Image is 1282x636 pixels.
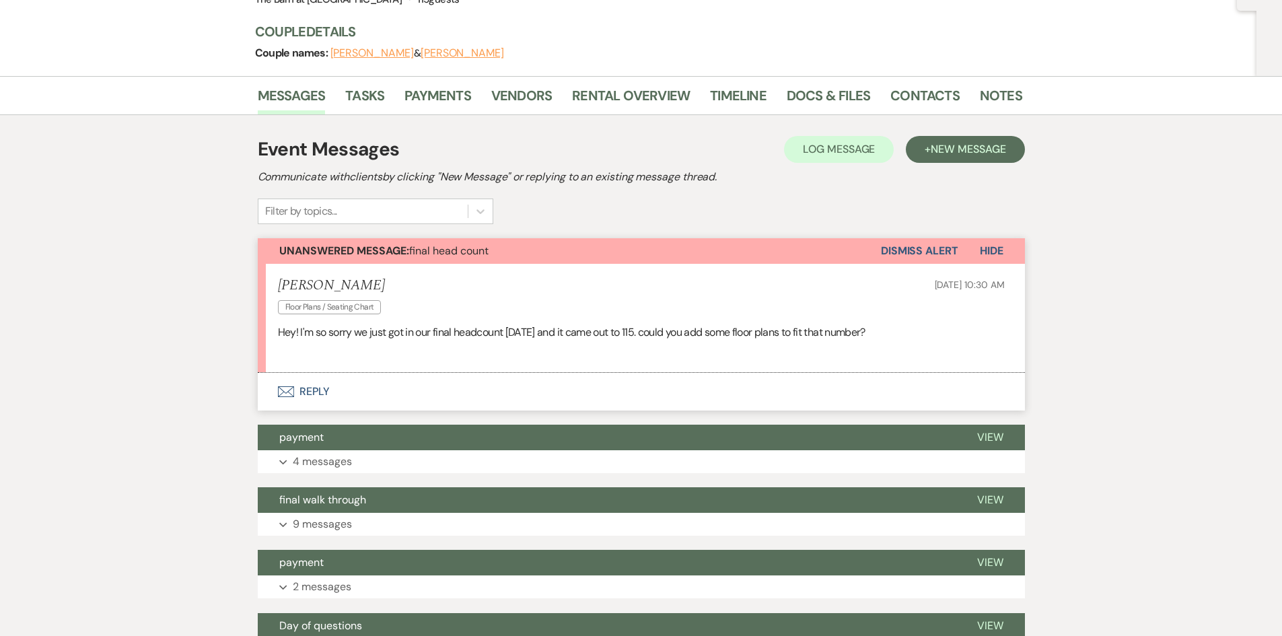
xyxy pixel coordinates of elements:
span: Hide [980,244,1003,258]
button: 4 messages [258,450,1025,473]
a: Payments [404,85,471,114]
button: +New Message [906,136,1024,163]
a: Docs & Files [787,85,870,114]
span: payment [279,555,324,569]
span: New Message [931,142,1005,156]
p: Hey! I'm so sorry we just got in our final headcount [DATE] and it came out to 115. could you add... [278,324,1005,341]
span: View [977,619,1003,633]
button: Unanswered Message:final head count [258,238,881,264]
strong: Unanswered Message: [279,244,409,258]
p: 9 messages [293,516,352,533]
span: View [977,555,1003,569]
span: Log Message [803,142,875,156]
span: & [330,46,504,60]
a: Tasks [345,85,384,114]
a: Notes [980,85,1022,114]
button: View [956,425,1025,450]
div: Filter by topics... [265,203,337,219]
a: Vendors [491,85,552,114]
a: Rental Overview [572,85,690,114]
h2: Communicate with clients by clicking "New Message" or replying to an existing message thread. [258,169,1025,185]
h1: Event Messages [258,135,400,164]
button: Reply [258,373,1025,411]
span: payment [279,430,324,444]
h5: [PERSON_NAME] [278,277,388,294]
button: Dismiss Alert [881,238,958,264]
button: View [956,550,1025,575]
span: View [977,493,1003,507]
span: View [977,430,1003,444]
a: Contacts [890,85,960,114]
span: final walk through [279,493,366,507]
span: Floor Plans / Seating Chart [278,300,382,314]
button: Hide [958,238,1025,264]
button: Log Message [784,136,894,163]
button: payment [258,425,956,450]
p: 2 messages [293,578,351,596]
button: payment [258,550,956,575]
button: [PERSON_NAME] [330,48,414,59]
p: 4 messages [293,453,352,470]
button: final walk through [258,487,956,513]
span: Day of questions [279,619,362,633]
button: 9 messages [258,513,1025,536]
button: View [956,487,1025,513]
span: Couple names: [255,46,330,60]
span: [DATE] 10:30 AM [935,279,1005,291]
button: [PERSON_NAME] [421,48,504,59]
span: final head count [279,244,489,258]
a: Messages [258,85,326,114]
a: Timeline [710,85,767,114]
h3: Couple Details [255,22,1009,41]
button: 2 messages [258,575,1025,598]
